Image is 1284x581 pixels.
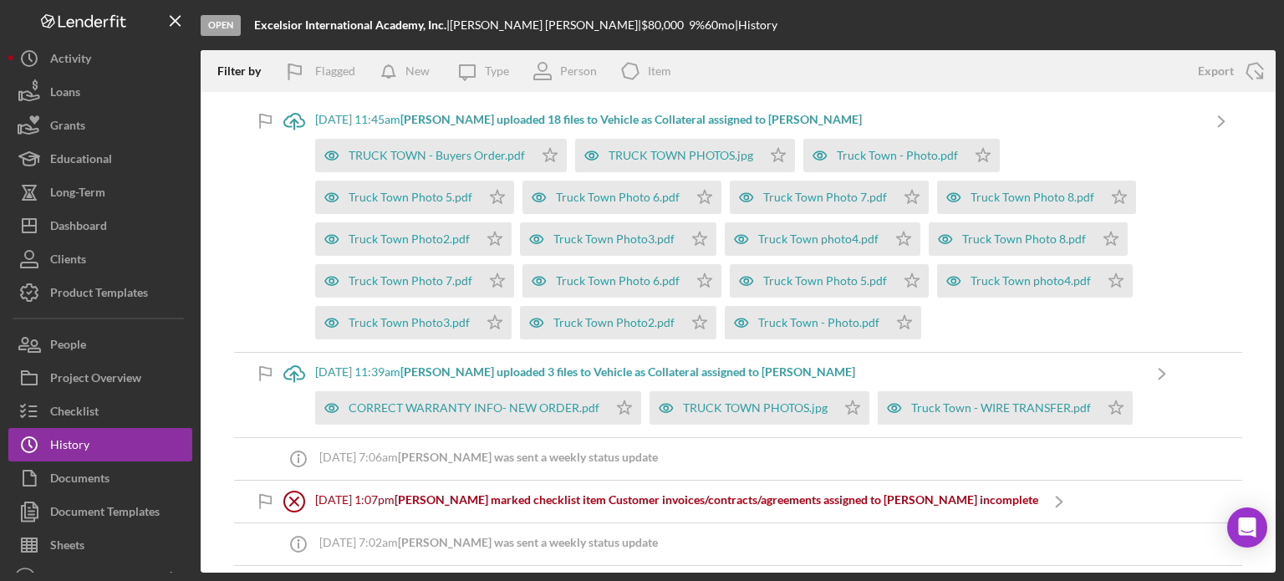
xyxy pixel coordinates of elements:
div: [PERSON_NAME] [PERSON_NAME] | [450,18,641,32]
button: TRUCK TOWN PHOTOS.jpg [575,139,795,172]
button: Long-Term [8,176,192,209]
div: Open [201,15,241,36]
button: Educational [8,142,192,176]
button: Clients [8,242,192,276]
div: Clients [50,242,86,280]
div: Project Overview [50,361,141,399]
div: Export [1198,54,1234,88]
button: Truck Town Photo3.pdf [315,306,512,339]
button: Project Overview [8,361,192,395]
button: Dashboard [8,209,192,242]
div: Truck Town Photo 5.pdf [763,274,887,288]
button: Truck Town Photo2.pdf [520,306,716,339]
span: $80,000 [641,18,684,32]
div: Truck Town Photo 6.pdf [556,274,680,288]
div: TRUCK TOWN PHOTOS.jpg [683,401,828,415]
div: Truck Town photo4.pdf [758,232,879,246]
button: Truck Town Photo 7.pdf [730,181,929,214]
button: Truck Town Photo2.pdf [315,222,512,256]
div: [DATE] 11:45am [315,113,1200,126]
div: Truck Town Photo 7.pdf [763,191,887,204]
b: [PERSON_NAME] marked checklist item Customer invoices/contracts/agreements assigned to [PERSON_NA... [395,492,1038,507]
div: Document Templates [50,495,160,533]
button: Truck Town Photo 8.pdf [929,222,1128,256]
div: Activity [50,42,91,79]
a: [DATE] 11:39am[PERSON_NAME] uploaded 3 files to Vehicle as Collateral assigned to [PERSON_NAME]CO... [273,353,1183,437]
div: [DATE] 11:39am [315,365,1141,379]
div: Truck Town Photo 5.pdf [349,191,472,204]
div: 60 mo [705,18,735,32]
button: Truck Town photo4.pdf [725,222,920,256]
div: Long-Term [50,176,105,213]
div: Truck Town Photo2.pdf [553,316,675,329]
div: Truck Town Photo3.pdf [553,232,675,246]
button: Truck Town Photo 7.pdf [315,264,514,298]
button: Truck Town Photo3.pdf [520,222,716,256]
div: Truck Town Photo3.pdf [349,316,470,329]
button: Truck Town Photo 6.pdf [522,264,721,298]
button: Product Templates [8,276,192,309]
div: Checklist [50,395,99,432]
div: CORRECT WARRANTY INFO- NEW ORDER.pdf [349,401,599,415]
div: Truck Town - Photo.pdf [758,316,879,329]
button: People [8,328,192,361]
button: History [8,428,192,461]
button: Loans [8,75,192,109]
button: TRUCK TOWN PHOTOS.jpg [650,391,869,425]
div: History [50,428,89,466]
div: Dashboard [50,209,107,247]
div: Filter by [217,64,273,78]
div: [DATE] 1:07pm [315,493,1038,507]
div: TRUCK TOWN - Buyers Order.pdf [349,149,525,162]
div: Person [560,64,597,78]
div: Sheets [50,528,84,566]
div: 9 % [689,18,705,32]
div: Truck Town photo4.pdf [971,274,1091,288]
a: [DATE] 1:07pm[PERSON_NAME] marked checklist item Customer invoices/contracts/agreements assigned ... [273,481,1080,522]
button: TRUCK TOWN - Buyers Order.pdf [315,139,567,172]
div: | History [735,18,777,32]
b: Excelsior International Academy, Inc. [254,18,446,32]
button: Truck Town - Photo.pdf [725,306,921,339]
button: Checklist [8,395,192,428]
div: New [405,54,430,88]
div: Truck Town Photo 8.pdf [962,232,1086,246]
div: Truck Town Photo2.pdf [349,232,470,246]
button: Document Templates [8,495,192,528]
div: [DATE] 7:06am [319,451,658,464]
div: People [50,328,86,365]
div: Documents [50,461,110,499]
div: Type [485,64,509,78]
button: Activity [8,42,192,75]
b: [PERSON_NAME] uploaded 18 files to Vehicle as Collateral assigned to [PERSON_NAME] [400,112,862,126]
div: Product Templates [50,276,148,313]
div: Truck Town Photo 8.pdf [971,191,1094,204]
div: Educational [50,142,112,180]
b: [PERSON_NAME] uploaded 3 files to Vehicle as Collateral assigned to [PERSON_NAME] [400,364,855,379]
div: Truck Town - WIRE TRANSFER.pdf [911,401,1091,415]
div: Loans [50,75,80,113]
button: Flagged [273,54,372,88]
b: [PERSON_NAME] was sent a weekly status update [398,450,658,464]
button: Truck Town Photo 8.pdf [937,181,1136,214]
button: Sheets [8,528,192,562]
div: Grants [50,109,85,146]
div: Truck Town Photo 6.pdf [556,191,680,204]
button: Truck Town Photo 5.pdf [730,264,929,298]
button: Truck Town - WIRE TRANSFER.pdf [878,391,1133,425]
div: | [254,18,450,32]
div: Open Intercom Messenger [1227,507,1267,548]
button: Export [1181,54,1276,88]
a: Grants [8,109,192,142]
button: Documents [8,461,192,495]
